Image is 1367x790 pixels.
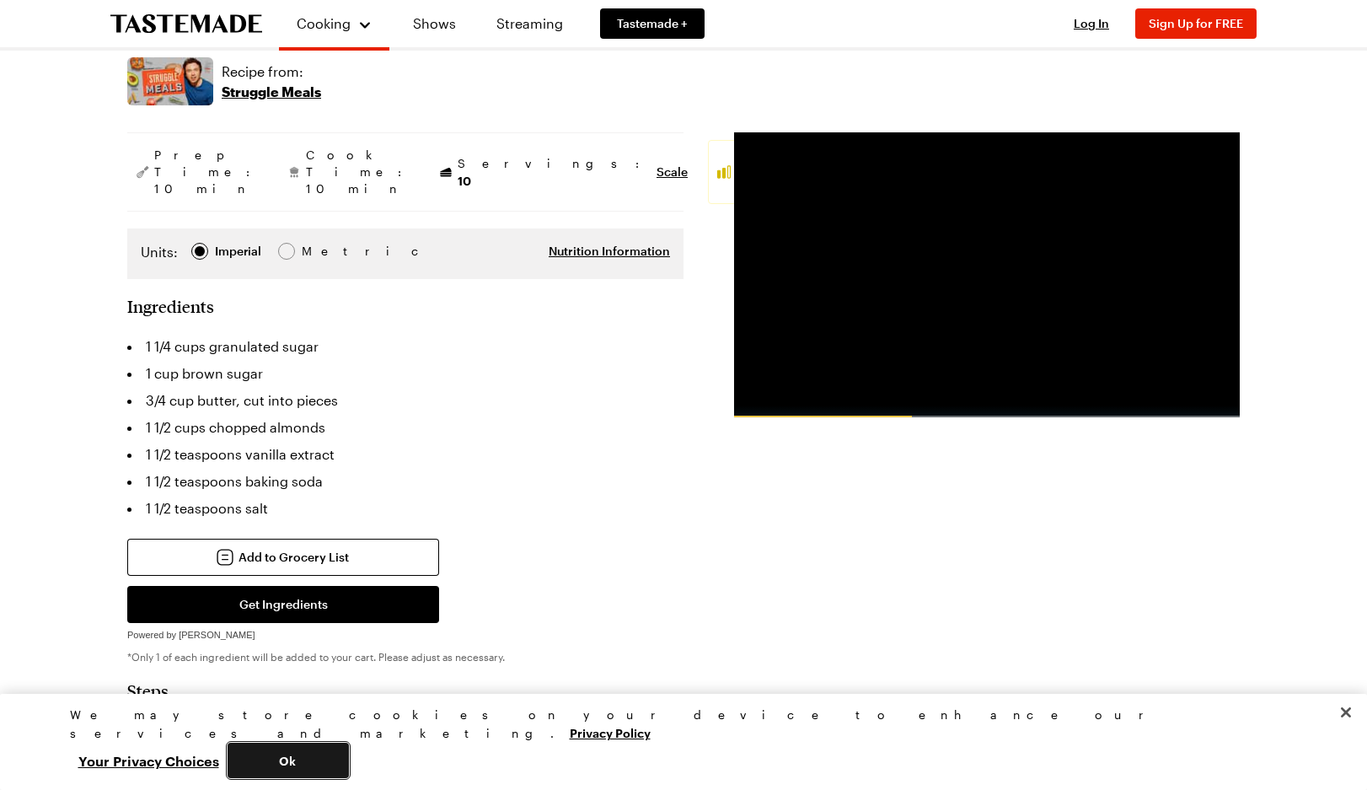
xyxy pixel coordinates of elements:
p: Recipe from: [222,62,321,82]
p: *Only 1 of each ingredient will be added to your cart. Please adjust as necessary. [127,650,683,664]
p: Struggle Meals [222,82,321,102]
button: Get Ingredients [127,586,439,623]
span: 10 [458,172,471,188]
div: Privacy [70,706,1284,778]
div: Metric [302,242,337,261]
h2: Steps [127,680,683,701]
span: Tastemade + [617,15,688,32]
span: Powered by [PERSON_NAME] [127,630,255,640]
span: Cooking [297,15,351,31]
a: More information about your privacy, opens in a new tab [570,724,651,740]
span: Prep Time: 10 min [154,147,259,197]
button: Your Privacy Choices [70,743,228,778]
li: 3/4 cup butter, cut into pieces [127,387,683,414]
span: Imperial [215,242,263,261]
button: Add to Grocery List [127,539,439,576]
button: Sign Up for FREE [1135,8,1257,39]
a: Powered by [PERSON_NAME] [127,625,255,641]
span: Servings: [458,155,648,190]
li: 1 1/4 cups granulated sugar [127,333,683,360]
div: We may store cookies on your device to enhance our services and marketing. [70,706,1284,743]
span: Add to Grocery List [239,549,349,566]
button: Scale [657,164,688,180]
span: Metric [302,242,339,261]
li: 1 cup brown sugar [127,360,683,387]
a: Tastemade + [600,8,705,39]
li: 1 1/2 teaspoons vanilla extract [127,441,683,468]
button: Cooking [296,7,373,40]
iframe: Advertisement [734,132,1240,417]
img: Show where recipe is used [127,57,213,105]
video-js: Video Player [734,132,1240,417]
div: Imperial Metric [141,242,337,266]
h2: Ingredients [127,296,214,316]
label: Units: [141,242,178,262]
button: Close [1327,694,1364,731]
span: Sign Up for FREE [1149,16,1243,30]
a: To Tastemade Home Page [110,14,262,34]
a: Recipe from:Struggle Meals [222,62,321,102]
button: Log In [1058,15,1125,32]
span: Cook Time: 10 min [306,147,410,197]
li: 1 1/2 teaspoons baking soda [127,468,683,495]
div: Imperial [215,242,261,261]
span: Log In [1074,16,1109,30]
li: 1 1/2 cups chopped almonds [127,414,683,441]
button: Ok [228,743,349,778]
button: Nutrition Information [549,243,670,260]
li: 1 1/2 teaspoons salt [127,495,683,522]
